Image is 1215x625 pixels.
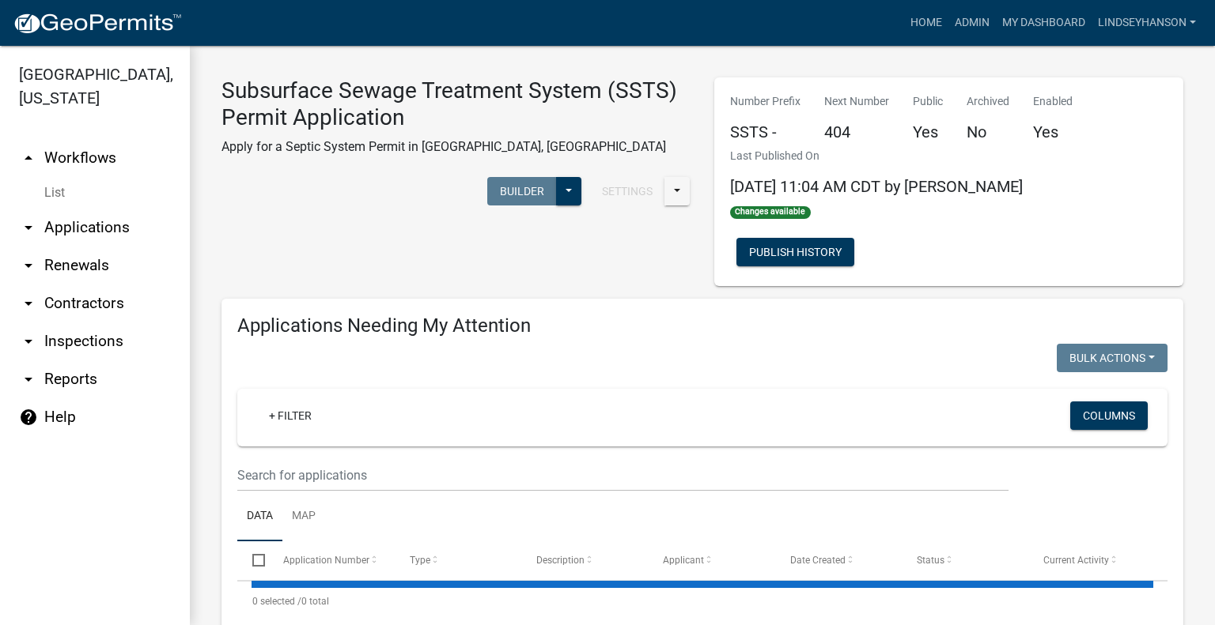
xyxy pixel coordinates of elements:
[1033,122,1073,141] h5: Yes
[730,93,801,110] p: Number Prefix
[774,541,901,579] datatable-header-cell: Date Created
[589,177,665,205] button: Settings
[237,459,1009,491] input: Search for applications
[730,148,1023,164] p: Last Published On
[913,93,943,110] p: Public
[1028,541,1155,579] datatable-header-cell: Current Activity
[19,256,38,275] i: arrow_drop_down
[1043,555,1109,566] span: Current Activity
[282,491,325,542] a: Map
[904,8,948,38] a: Home
[902,541,1028,579] datatable-header-cell: Status
[917,555,944,566] span: Status
[19,149,38,168] i: arrow_drop_up
[283,555,369,566] span: Application Number
[410,555,430,566] span: Type
[19,294,38,313] i: arrow_drop_down
[824,93,889,110] p: Next Number
[19,218,38,237] i: arrow_drop_down
[267,541,394,579] datatable-header-cell: Application Number
[790,555,846,566] span: Date Created
[730,206,811,219] span: Changes available
[395,541,521,579] datatable-header-cell: Type
[237,314,1168,337] h4: Applications Needing My Attention
[536,555,585,566] span: Description
[19,332,38,351] i: arrow_drop_down
[967,122,1009,141] h5: No
[237,491,282,542] a: Data
[237,541,267,579] datatable-header-cell: Select
[487,177,557,205] button: Builder
[648,541,774,579] datatable-header-cell: Applicant
[1033,93,1073,110] p: Enabled
[948,8,996,38] a: Admin
[1070,401,1148,430] button: Columns
[730,177,1023,196] span: [DATE] 11:04 AM CDT by [PERSON_NAME]
[19,408,38,427] i: help
[913,122,943,141] h5: Yes
[736,238,854,266] button: Publish History
[237,582,1168,621] div: 0 total
[663,555,704,566] span: Applicant
[1092,8,1202,38] a: Lindseyhanson
[19,370,38,389] i: arrow_drop_down
[1057,344,1168,372] button: Bulk Actions
[730,122,801,141] h5: SSTS -
[824,122,889,141] h5: 404
[221,77,691,130] h3: Subsurface Sewage Treatment System (SSTS) Permit Application
[967,93,1009,110] p: Archived
[521,541,648,579] datatable-header-cell: Description
[252,596,301,607] span: 0 selected /
[996,8,1092,38] a: My Dashboard
[221,137,691,156] p: Apply for a Septic System Permit in [GEOGRAPHIC_DATA], [GEOGRAPHIC_DATA]
[256,401,324,430] a: + Filter
[736,247,854,260] wm-modal-confirm: Workflow Publish History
